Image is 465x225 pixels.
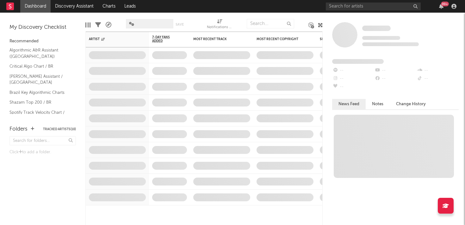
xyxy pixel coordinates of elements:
[320,37,367,41] div: Spotify Monthly Listeners
[9,109,70,122] a: Spotify Track Velocity Chart / BR
[390,99,432,109] button: Change History
[374,75,416,83] div: --
[332,66,374,75] div: --
[9,73,70,86] a: [PERSON_NAME] Assistant / [GEOGRAPHIC_DATA]
[247,19,294,28] input: Search...
[176,23,184,26] button: Save
[106,16,111,34] div: A&R Pipeline
[207,16,232,34] div: Notifications (Artist)
[362,36,400,40] span: Tracking Since: [DATE]
[332,59,384,64] span: Fans Added by Platform
[326,3,421,10] input: Search for artists
[95,16,101,34] div: Filters
[207,24,232,31] div: Notifications (Artist)
[362,42,419,46] span: 0 fans last week
[9,89,70,96] a: Brazil Key Algorithmic Charts
[9,63,70,70] a: Critical Algo Chart / BR
[85,16,90,34] div: Edit Columns
[332,83,374,91] div: --
[439,4,443,9] button: 99+
[257,37,304,41] div: Most Recent Copyright
[417,75,459,83] div: --
[332,99,366,109] button: News Feed
[374,66,416,75] div: --
[9,149,76,156] div: Click to add a folder.
[43,128,76,131] button: Tracked Artists(10)
[9,24,76,31] div: My Discovery Checklist
[89,37,136,41] div: Artist
[9,125,28,133] div: Folders
[362,26,391,31] span: Some Artist
[152,35,177,43] span: 7-Day Fans Added
[332,75,374,83] div: --
[9,47,70,60] a: Algorithmic A&R Assistant ([GEOGRAPHIC_DATA])
[417,66,459,75] div: --
[362,25,391,32] a: Some Artist
[441,2,449,6] div: 99 +
[9,99,70,106] a: Shazam Top 200 / BR
[9,38,76,45] div: Recommended
[9,136,76,145] input: Search for folders...
[366,99,390,109] button: Notes
[193,37,241,41] div: Most Recent Track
